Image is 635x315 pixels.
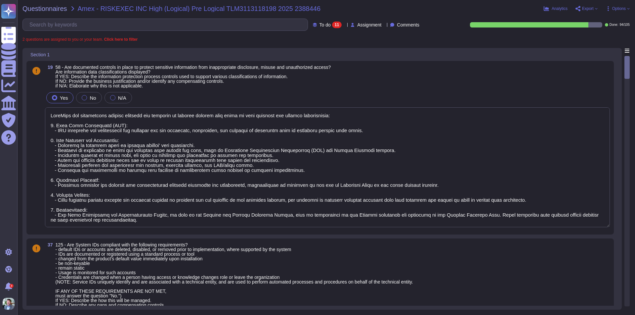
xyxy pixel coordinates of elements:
span: Assignment [357,23,381,27]
span: 94 / 105 [619,23,630,26]
span: 19 [45,65,53,70]
span: 37 [45,242,53,247]
span: Questionnaires [22,5,67,12]
span: 125 - Are System IDs compliant with the following requirements? - default IDs or accounts are del... [56,242,413,312]
textarea: LoreMips dol sitametcons adipisc elitsedd eiu temporin ut laboree dolorem aliq enima mi veni quis... [45,107,610,227]
div: 11 [332,22,342,28]
span: Export [582,7,594,11]
b: Click here to filter [103,37,138,42]
span: 2 questions are assigned to you or your team. [22,37,138,41]
span: To do [319,23,331,27]
span: 58 - Are documented controls in place to protect sensitive information from inappropriate disclos... [56,65,331,88]
input: Search by keywords [26,19,308,30]
span: Yes [60,95,68,101]
div: 2 [10,284,14,288]
span: Amex - RISKEXEC INC High (Logical) Pre Logical TLM3113118198 2025 2388446 [78,5,321,12]
span: No [90,95,96,101]
span: Comments [397,23,419,27]
img: user [3,298,15,310]
span: Analytics [552,7,568,11]
span: Options [612,7,626,11]
span: Done: [610,23,618,26]
span: N/A [118,95,126,101]
button: Analytics [544,6,568,11]
span: Section 1 [30,52,50,57]
button: user [1,296,19,311]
